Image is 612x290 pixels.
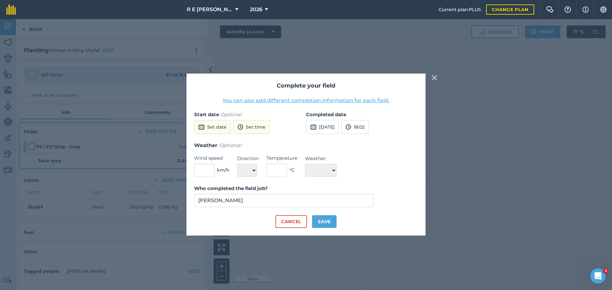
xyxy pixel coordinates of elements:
[194,81,418,90] h2: Complete your field
[600,6,607,13] img: A cog icon
[237,123,243,131] img: svg+xml;base64,PD94bWwgdmVyc2lvbj0iMS4wIiBlbmNvZGluZz0idXRmLTgiPz4KPCEtLSBHZW5lcmF0b3I6IEFkb2JlIE...
[603,268,608,273] span: 1
[341,120,369,134] button: 18:02
[233,120,270,134] button: Set time
[220,111,241,117] em: Optional
[486,4,534,15] a: Change plan
[546,6,554,13] img: Two speech bubbles overlapping with the left bubble in the forefront
[219,142,241,148] em: Optional
[275,215,307,228] button: Cancel
[564,6,572,13] img: A question mark icon
[432,74,437,81] img: svg+xml;base64,PHN2ZyB4bWxucz0iaHR0cDovL3d3dy53My5vcmcvMjAwMC9zdmciIHdpZHRoPSIyMiIgaGVpZ2h0PSIzMC...
[306,120,339,134] button: [DATE]
[289,166,295,173] span: ° C
[305,155,337,162] label: Weather
[198,123,205,131] img: svg+xml;base64,PD94bWwgdmVyc2lvbj0iMS4wIiBlbmNvZGluZz0idXRmLTgiPz4KPCEtLSBHZW5lcmF0b3I6IEFkb2JlIE...
[310,123,317,131] img: svg+xml;base64,PD94bWwgdmVyc2lvbj0iMS4wIiBlbmNvZGluZz0idXRmLTgiPz4KPCEtLSBHZW5lcmF0b3I6IEFkb2JlIE...
[582,6,589,13] img: svg+xml;base64,PHN2ZyB4bWxucz0iaHR0cDovL3d3dy53My5vcmcvMjAwMC9zdmciIHdpZHRoPSIxNyIgaGVpZ2h0PSIxNy...
[306,111,346,117] strong: Completed date
[217,166,229,173] span: km/h
[250,6,262,13] span: 2026
[346,123,351,131] img: svg+xml;base64,PD94bWwgdmVyc2lvbj0iMS4wIiBlbmNvZGluZz0idXRmLTgiPz4KPCEtLSBHZW5lcmF0b3I6IEFkb2JlIE...
[590,268,606,284] iframe: Intercom live chat
[194,111,219,117] strong: Start date
[194,185,268,191] strong: Who completed the field job?
[237,155,259,162] label: Direction
[194,120,231,134] button: Set date
[312,215,337,228] button: Save
[6,4,16,15] img: fieldmargin Logo
[194,154,229,162] label: Wind speed
[439,6,481,13] span: Current plan : PLUS
[222,97,390,104] button: You can also add different completion information for each field.
[187,6,233,13] span: R E [PERSON_NAME]
[194,141,418,150] h3: Weather
[266,154,297,162] label: Temperature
